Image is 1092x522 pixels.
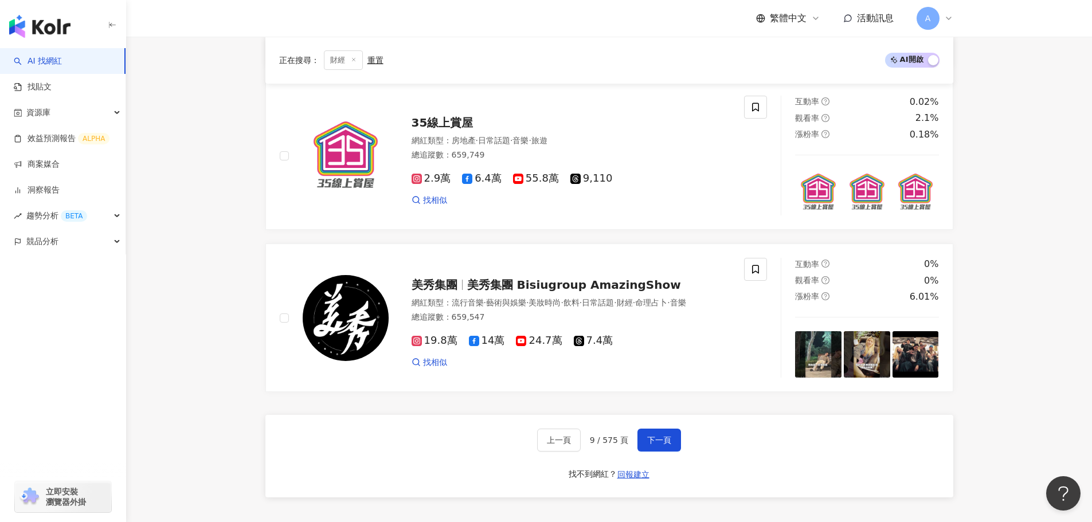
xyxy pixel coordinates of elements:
span: question-circle [821,292,829,300]
span: 競品分析 [26,229,58,254]
span: · [484,298,486,307]
img: post-image [795,169,841,215]
span: · [510,136,512,145]
span: question-circle [821,260,829,268]
span: 日常話題 [478,136,510,145]
div: 總追蹤數 ： 659,547 [412,312,731,323]
img: KOL Avatar [303,275,389,361]
div: 2.1% [915,112,939,124]
span: 14萬 [469,335,505,347]
img: logo [9,15,71,38]
span: 美秀集團 Bisiugroup AmazingShow [467,278,681,292]
div: 0% [924,274,938,287]
span: question-circle [821,97,829,105]
span: 互動率 [795,97,819,106]
div: 網紅類型 ： [412,297,731,309]
span: · [667,298,670,307]
span: 美妝時尚 [529,298,561,307]
span: 2.9萬 [412,172,451,185]
span: 漲粉率 [795,129,819,139]
span: 互動率 [795,260,819,269]
img: post-image [893,331,939,378]
button: 回報建立 [617,465,650,484]
span: 繁體中文 [770,12,807,25]
span: 19.8萬 [412,335,457,347]
span: 9 / 575 頁 [590,435,629,445]
span: 9,110 [570,172,613,185]
a: KOL Avatar35線上賞屋網紅類型：房地產·日常話題·音樂·旅遊總追蹤數：659,7492.9萬6.4萬55.8萬9,110找相似互動率question-circle0.02%觀看率que... [265,81,953,230]
a: 效益預測報告ALPHA [14,133,109,144]
a: chrome extension立即安裝 瀏覽器外掛 [15,481,111,512]
span: 房地產 [452,136,476,145]
img: post-image [844,169,890,215]
span: 資源庫 [26,100,50,125]
span: · [633,298,635,307]
a: 找相似 [412,195,447,206]
a: 洞察報告 [14,185,60,196]
div: 6.01% [910,291,939,303]
span: 財經 [617,298,633,307]
span: 觀看率 [795,113,819,123]
span: 立即安裝 瀏覽器外掛 [46,486,86,507]
span: · [614,298,616,307]
span: · [580,298,582,307]
span: 7.4萬 [574,335,613,347]
span: 觀看率 [795,276,819,285]
img: post-image [844,331,890,378]
iframe: Help Scout Beacon - Open [1046,476,1081,511]
button: 下一頁 [637,429,681,452]
span: · [529,136,531,145]
span: 55.8萬 [513,172,559,185]
span: rise [14,212,22,220]
a: 商案媒合 [14,159,60,170]
span: 找相似 [423,195,447,206]
span: 正在搜尋 ： [279,56,319,65]
span: 趨勢分析 [26,203,87,229]
span: 飲料 [563,298,580,307]
span: 活動訊息 [857,13,894,23]
span: · [476,136,478,145]
span: 財經 [324,50,363,70]
span: 6.4萬 [462,172,502,185]
div: 0.02% [910,96,939,108]
button: 上一頁 [537,429,581,452]
span: 旅遊 [531,136,547,145]
span: A [925,12,931,25]
span: · [526,298,529,307]
span: 美秀集團 [412,278,457,292]
span: 漲粉率 [795,292,819,301]
span: 上一頁 [547,435,571,445]
span: question-circle [821,276,829,284]
span: · [561,298,563,307]
span: 下一頁 [647,435,671,445]
a: KOL Avatar美秀集團美秀集團 Bisiugroup AmazingShow網紅類型：流行音樂·藝術與娛樂·美妝時尚·飲料·日常話題·財經·命理占卜·音樂總追蹤數：659,54719.8萬... [265,244,953,392]
div: 找不到網紅？ [569,469,617,480]
span: 音樂 [670,298,686,307]
div: BETA [61,210,87,222]
a: searchAI 找網紅 [14,56,62,67]
a: 找相似 [412,357,447,368]
span: 命理占卜 [635,298,667,307]
div: 總追蹤數 ： 659,749 [412,150,731,161]
span: question-circle [821,130,829,138]
span: 回報建立 [617,470,649,479]
span: 流行音樂 [452,298,484,307]
span: 藝術與娛樂 [486,298,526,307]
span: 35線上賞屋 [412,116,473,129]
div: 網紅類型 ： [412,135,731,147]
img: post-image [795,331,841,378]
span: 日常話題 [582,298,614,307]
span: question-circle [821,114,829,122]
div: 0.18% [910,128,939,141]
div: 0% [924,258,938,270]
img: KOL Avatar [303,113,389,199]
div: 重置 [367,56,383,65]
a: 找貼文 [14,81,52,93]
img: post-image [893,169,939,215]
span: 音樂 [512,136,529,145]
img: chrome extension [18,488,41,506]
span: 找相似 [423,357,447,368]
span: 24.7萬 [516,335,562,347]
